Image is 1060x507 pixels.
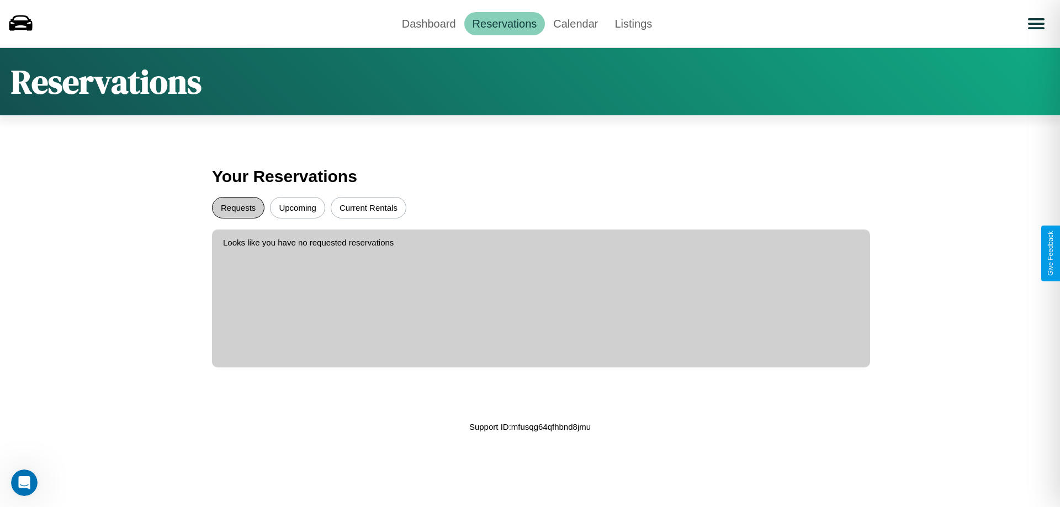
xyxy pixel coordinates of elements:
[11,469,38,496] iframe: Intercom live chat
[1047,231,1054,276] div: Give Feedback
[331,197,406,218] button: Current Rentals
[394,12,464,35] a: Dashboard
[606,12,660,35] a: Listings
[212,197,264,218] button: Requests
[223,235,859,250] p: Looks like you have no requested reservations
[1021,8,1052,39] button: Open menu
[212,162,848,191] h3: Your Reservations
[469,419,591,434] p: Support ID: mfusqg64qfhbnd8jmu
[270,197,325,218] button: Upcoming
[11,59,202,104] h1: Reservations
[545,12,606,35] a: Calendar
[464,12,545,35] a: Reservations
